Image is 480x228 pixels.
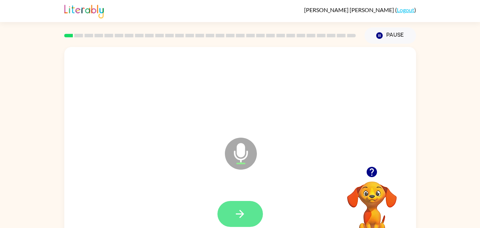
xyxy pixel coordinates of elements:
span: [PERSON_NAME] [PERSON_NAME] [304,6,395,13]
img: Literably [64,3,104,18]
a: Logout [397,6,414,13]
div: ( ) [304,6,416,13]
button: Pause [365,27,416,44]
